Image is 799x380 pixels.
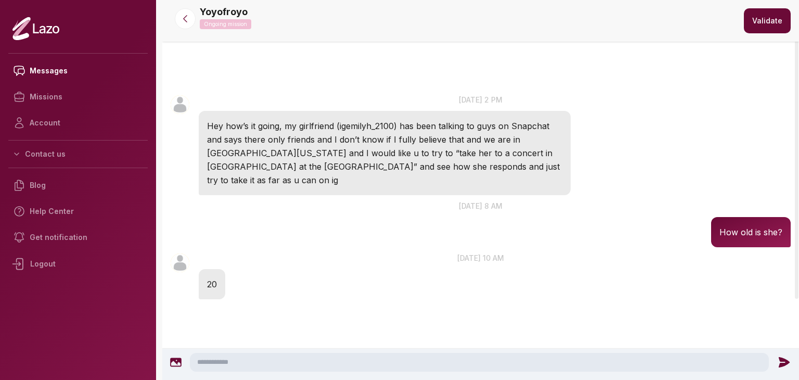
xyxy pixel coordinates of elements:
p: Hey how’s it going, my girlfriend (igemilyh_2100) has been talking to guys on Snapchat and says t... [207,119,562,187]
p: [DATE] 8 am [162,200,799,211]
a: Messages [8,58,148,84]
button: Validate [744,8,791,33]
p: [DATE] 10 am [162,252,799,263]
p: Yoyofroyo [200,5,248,19]
p: Ongoing mission [200,19,251,29]
a: Account [8,110,148,136]
a: Missions [8,84,148,110]
a: Help Center [8,198,148,224]
p: 20 [207,277,217,291]
p: [DATE] 2 pm [162,94,799,105]
a: Get notification [8,224,148,250]
a: Blog [8,172,148,198]
button: Contact us [8,145,148,163]
p: How old is she? [719,225,782,239]
div: Logout [8,250,148,277]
